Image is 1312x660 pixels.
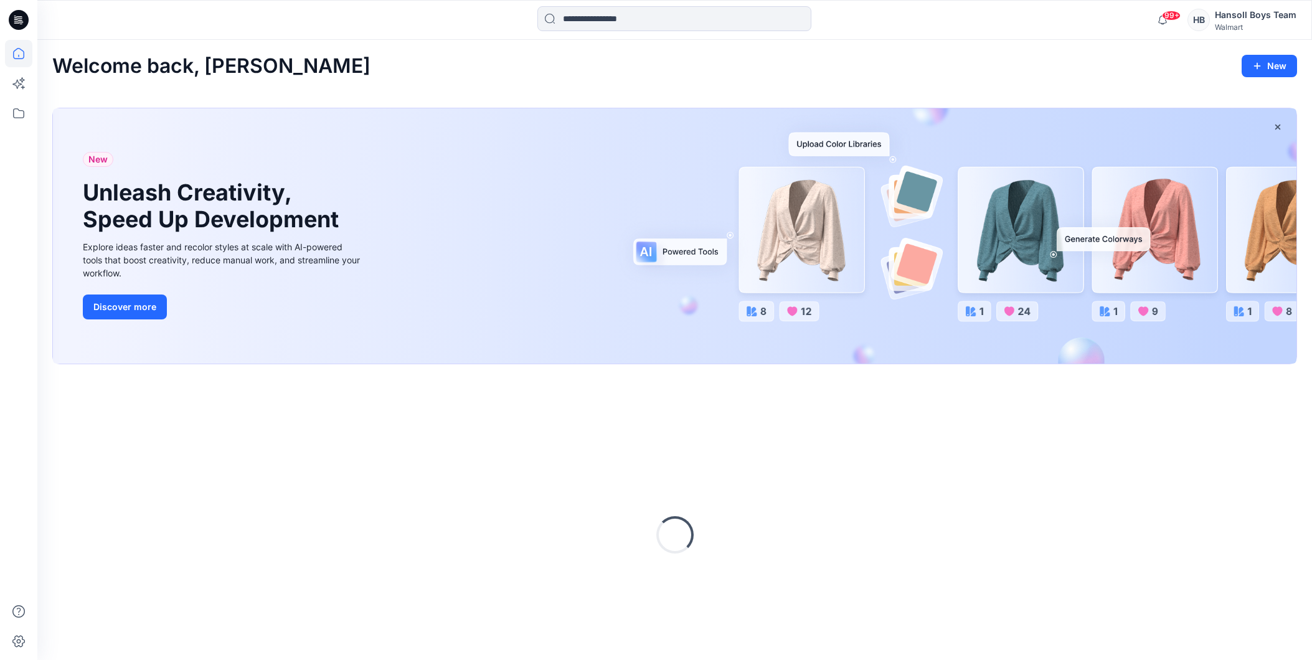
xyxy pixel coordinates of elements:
[88,152,108,167] span: New
[1215,22,1296,32] div: Walmart
[83,179,344,233] h1: Unleash Creativity, Speed Up Development
[1187,9,1210,31] div: HB
[1215,7,1296,22] div: Hansoll Boys Team
[83,295,363,319] a: Discover more
[1162,11,1181,21] span: 99+
[52,55,370,78] h2: Welcome back, [PERSON_NAME]
[83,240,363,280] div: Explore ideas faster and recolor styles at scale with AI-powered tools that boost creativity, red...
[83,295,167,319] button: Discover more
[1242,55,1297,77] button: New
